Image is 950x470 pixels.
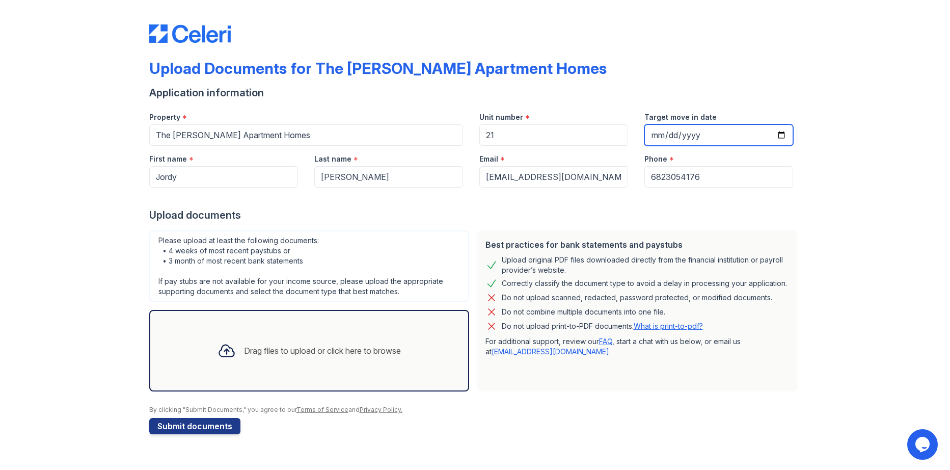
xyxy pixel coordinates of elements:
[502,255,789,275] div: Upload original PDF files downloaded directly from the financial institution or payroll provider’...
[149,230,469,302] div: Please upload at least the following documents: • 4 weeks of most recent paystubs or • 3 month of...
[485,239,789,251] div: Best practices for bank statements and paystubs
[644,154,667,164] label: Phone
[479,112,523,122] label: Unit number
[502,292,772,304] div: Do not upload scanned, redacted, password protected, or modified documents.
[502,321,703,331] p: Do not upload print-to-PDF documents.
[479,154,498,164] label: Email
[149,86,801,100] div: Application information
[634,322,703,330] a: What is print-to-pdf?
[149,406,801,414] div: By clicking "Submit Documents," you agree to our and
[149,112,180,122] label: Property
[149,418,240,434] button: Submit documents
[599,337,612,346] a: FAQ
[296,406,348,413] a: Terms of Service
[149,24,231,43] img: CE_Logo_Blue-a8612792a0a2168367f1c8372b55b34899dd931a85d93a1a3d3e32e68fde9ad4.png
[314,154,351,164] label: Last name
[502,306,665,318] div: Do not combine multiple documents into one file.
[149,59,607,77] div: Upload Documents for The [PERSON_NAME] Apartment Homes
[907,429,940,460] iframe: chat widget
[360,406,402,413] a: Privacy Policy.
[644,112,717,122] label: Target move in date
[502,277,787,290] div: Correctly classify the document type to avoid a delay in processing your application.
[149,208,801,222] div: Upload documents
[492,347,609,356] a: [EMAIL_ADDRESS][DOMAIN_NAME]
[244,345,401,357] div: Drag files to upload or click here to browse
[485,336,789,357] p: For additional support, review our , start a chat with us below, or email us at
[149,154,187,164] label: First name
